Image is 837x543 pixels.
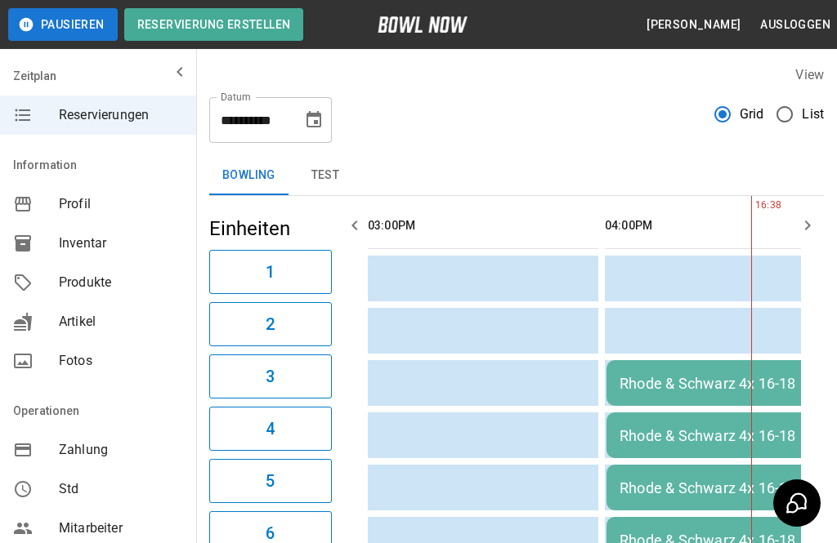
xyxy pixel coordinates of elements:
button: 2 [209,302,332,346]
span: List [802,105,824,124]
h6: 1 [266,259,275,285]
span: Mitarbeiter [59,519,183,538]
span: Profil [59,194,183,214]
span: Zahlung [59,440,183,460]
button: 1 [209,250,332,294]
button: 4 [209,407,332,451]
span: 16:38 [751,198,755,214]
span: Grid [740,105,764,124]
h6: 4 [266,416,275,442]
h6: 2 [266,311,275,337]
button: test [289,156,362,195]
span: Produkte [59,273,183,292]
button: Bowling [209,156,289,195]
span: Artikel [59,312,183,332]
th: 04:00PM [605,203,835,249]
button: Pausieren [8,8,118,41]
h5: Einheiten [209,216,332,242]
button: 3 [209,354,332,398]
img: logo [378,16,468,33]
button: 5 [209,459,332,503]
div: inventory tabs [209,156,824,195]
span: Std [59,479,183,499]
h6: 5 [266,468,275,494]
h6: 3 [266,363,275,389]
button: Reservierung erstellen [124,8,304,41]
span: Reservierungen [59,105,183,125]
button: Choose date, selected date is 13. Nov. 2025 [298,104,330,136]
button: [PERSON_NAME] [640,10,747,40]
span: Inventar [59,234,183,253]
span: Fotos [59,351,183,371]
th: 03:00PM [368,203,598,249]
label: View [795,67,824,82]
button: Ausloggen [754,10,837,40]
